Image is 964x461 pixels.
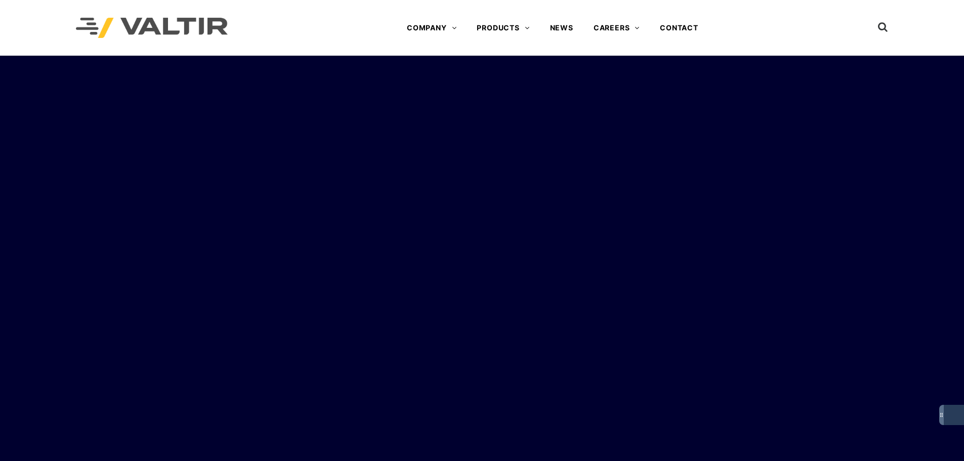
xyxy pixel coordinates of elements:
[397,18,467,38] a: COMPANY
[650,18,708,38] a: CONTACT
[583,18,650,38] a: CAREERS
[76,18,228,38] img: Valtir
[540,18,583,38] a: NEWS
[467,18,539,38] a: PRODUCTS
